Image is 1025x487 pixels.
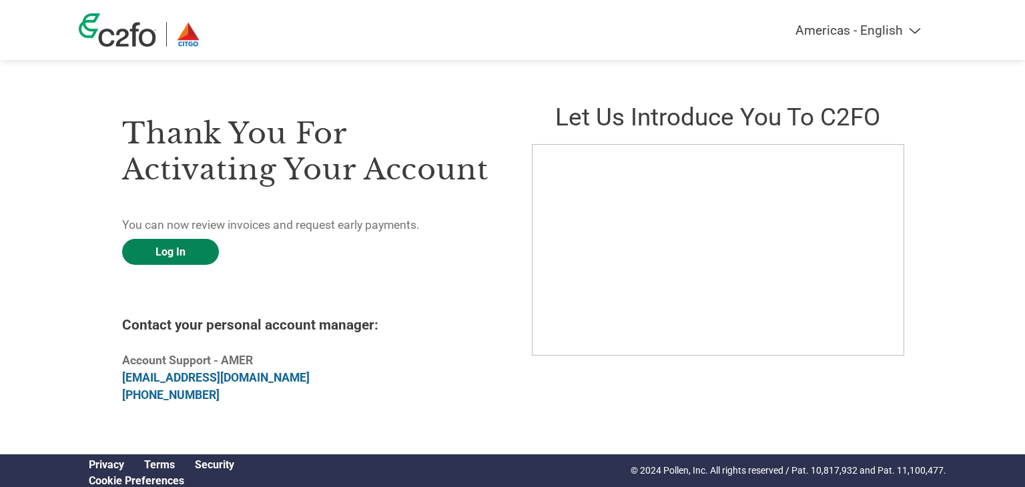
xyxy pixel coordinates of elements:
[195,458,234,471] a: Security
[122,115,493,187] h3: Thank you for activating your account
[79,474,244,487] div: Open Cookie Preferences Modal
[532,144,904,356] iframe: C2FO Introduction Video
[122,239,219,265] a: Log In
[79,13,156,47] img: c2fo logo
[177,22,200,47] img: CITGO
[122,216,493,233] p: You can now review invoices and request early payments.
[532,103,903,131] h2: Let us introduce you to C2FO
[122,388,220,402] a: [PHONE_NUMBER]
[144,458,175,471] a: Terms
[122,317,493,333] h4: Contact your personal account manager:
[89,474,184,487] a: Cookie Preferences, opens a dedicated popup modal window
[122,371,310,384] a: [EMAIL_ADDRESS][DOMAIN_NAME]
[89,458,124,471] a: Privacy
[122,354,253,367] b: Account Support - AMER
[631,464,946,478] p: © 2024 Pollen, Inc. All rights reserved / Pat. 10,817,932 and Pat. 11,100,477.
